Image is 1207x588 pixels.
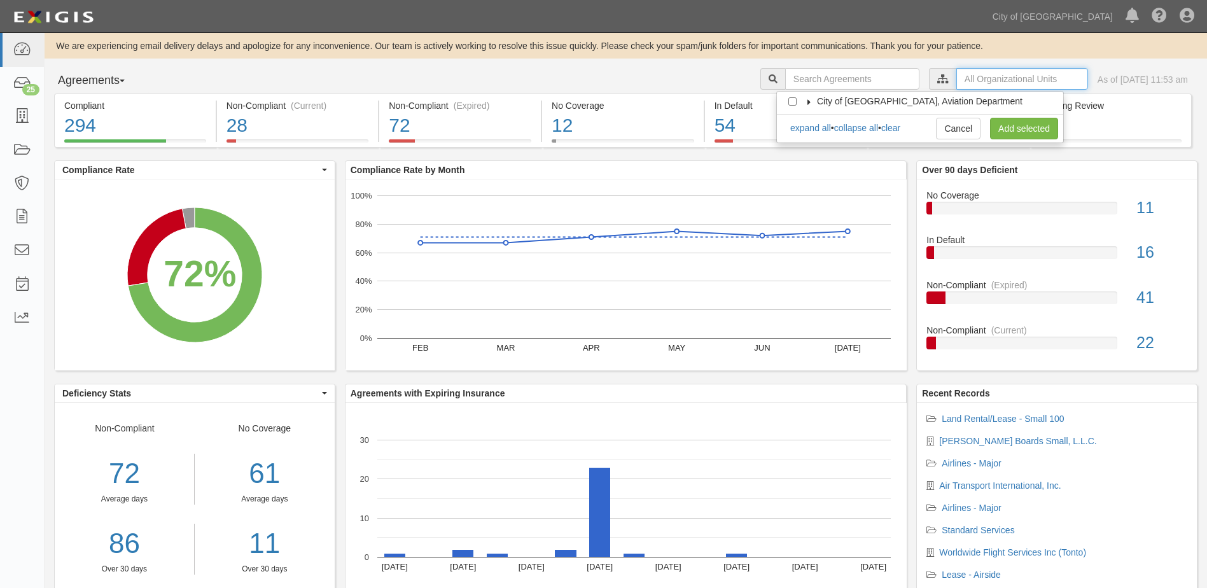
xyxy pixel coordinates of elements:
a: Non-Compliant(Expired)72 [379,139,541,150]
div: Non-Compliant [917,324,1197,337]
a: Lease - Airside [942,570,1001,580]
a: clear [881,123,900,133]
a: No Coverage12 [542,139,704,150]
div: Average days [204,494,325,505]
svg: A chart. [345,179,907,370]
text: 30 [359,435,368,445]
a: City of [GEOGRAPHIC_DATA] [986,4,1119,29]
div: 7 [1040,112,1182,139]
div: In Default [715,99,857,112]
text: [DATE] [655,562,681,571]
a: 11 [204,524,325,564]
div: (Current) [291,99,326,112]
a: Compliant294 [54,139,216,150]
div: Pending Review [1040,99,1182,112]
a: 86 [55,524,194,564]
a: In Default54 [705,139,867,150]
a: Expiring Insurance37 [867,139,1029,150]
div: 72% [164,248,236,300]
b: Over 90 days Deficient [922,165,1017,175]
text: 10 [359,513,368,522]
button: Agreements [54,68,150,94]
div: As of [DATE] 11:53 am [1098,73,1188,86]
div: Compliant [64,99,206,112]
div: Non-Compliant [917,279,1197,291]
div: 12 [552,112,694,139]
div: 22 [1127,332,1197,354]
div: Over 30 days [55,564,194,575]
b: Recent Records [922,388,990,398]
a: Add selected [990,118,1058,139]
text: 0% [359,333,372,343]
text: [DATE] [519,562,545,571]
text: 60% [355,248,372,257]
svg: A chart. [55,179,335,370]
text: [DATE] [450,562,476,571]
div: 41 [1127,286,1197,309]
text: 20% [355,305,372,314]
a: collapse all [834,123,878,133]
span: City of [GEOGRAPHIC_DATA], Aviation Department [817,96,1022,106]
div: 54 [715,112,857,139]
text: [DATE] [587,562,613,571]
text: 100% [351,191,372,200]
input: Search Agreements [785,68,919,90]
text: [DATE] [835,343,861,353]
div: Average days [55,494,194,505]
div: No Coverage [552,99,694,112]
button: Deficiency Stats [55,384,335,402]
a: Land Rental/Lease - Small 100 [942,414,1064,424]
div: We are experiencing email delivery delays and apologize for any inconvenience. Our team is active... [45,39,1207,52]
div: • • [790,122,900,134]
a: Non-Compliant(Expired)41 [926,279,1187,324]
a: Cancel [936,118,980,139]
input: All Organizational Units [956,68,1088,90]
text: MAR [496,343,515,353]
div: (Current) [991,324,1027,337]
div: Over 30 days [204,564,325,575]
div: Non-Compliant (Expired) [389,99,531,112]
div: 28 [227,112,369,139]
a: Airlines - Major [942,503,1001,513]
div: (Expired) [454,99,490,112]
div: (Expired) [991,279,1028,291]
div: 72 [55,454,194,494]
a: [PERSON_NAME] Boards Small, L.L.C. [939,436,1096,446]
span: Deficiency Stats [62,387,319,400]
text: APR [583,343,600,353]
a: Airlines - Major [942,458,1001,468]
a: Non-Compliant(Current)22 [926,324,1187,360]
a: expand all [790,123,831,133]
text: FEB [412,343,428,353]
span: Compliance Rate [62,164,319,176]
a: No Coverage11 [926,189,1187,234]
text: 80% [355,220,372,229]
div: 72 [389,112,531,139]
b: Agreements with Expiring Insurance [351,388,505,398]
a: Non-Compliant(Current)28 [217,139,379,150]
text: 0 [365,552,369,562]
i: Help Center - Complianz [1152,9,1167,24]
text: 20 [359,474,368,484]
a: Air Transport International, Inc. [939,480,1061,491]
div: No Coverage [195,422,335,575]
a: In Default16 [926,234,1187,279]
div: 25 [22,84,39,95]
div: 11 [1127,197,1197,220]
button: Compliance Rate [55,161,335,179]
text: [DATE] [792,562,818,571]
div: Non-Compliant (Current) [227,99,369,112]
text: [DATE] [382,562,408,571]
b: Compliance Rate by Month [351,165,465,175]
img: logo-5460c22ac91f19d4615b14bd174203de0afe785f0fc80cf4dbbc73dc1793850b.png [10,6,97,29]
a: Standard Services [942,525,1014,535]
text: JUN [754,343,770,353]
div: Non-Compliant [55,422,195,575]
a: Worldwide Flight Services Inc (Tonto) [939,547,1086,557]
div: 61 [204,454,325,494]
div: In Default [917,234,1197,246]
